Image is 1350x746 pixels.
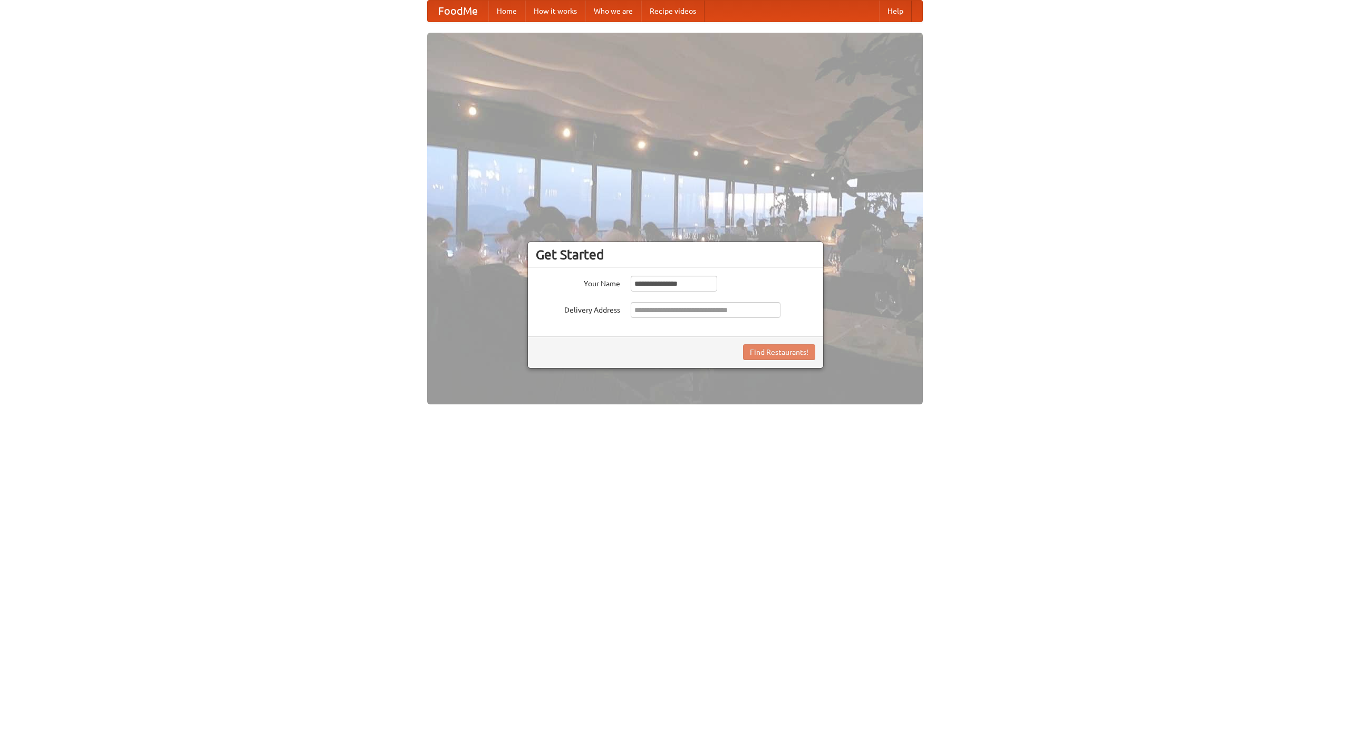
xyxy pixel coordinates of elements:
a: Recipe videos [641,1,705,22]
a: FoodMe [428,1,488,22]
a: How it works [525,1,585,22]
a: Home [488,1,525,22]
h3: Get Started [536,247,815,263]
button: Find Restaurants! [743,344,815,360]
a: Who we are [585,1,641,22]
label: Your Name [536,276,620,289]
label: Delivery Address [536,302,620,315]
a: Help [879,1,912,22]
